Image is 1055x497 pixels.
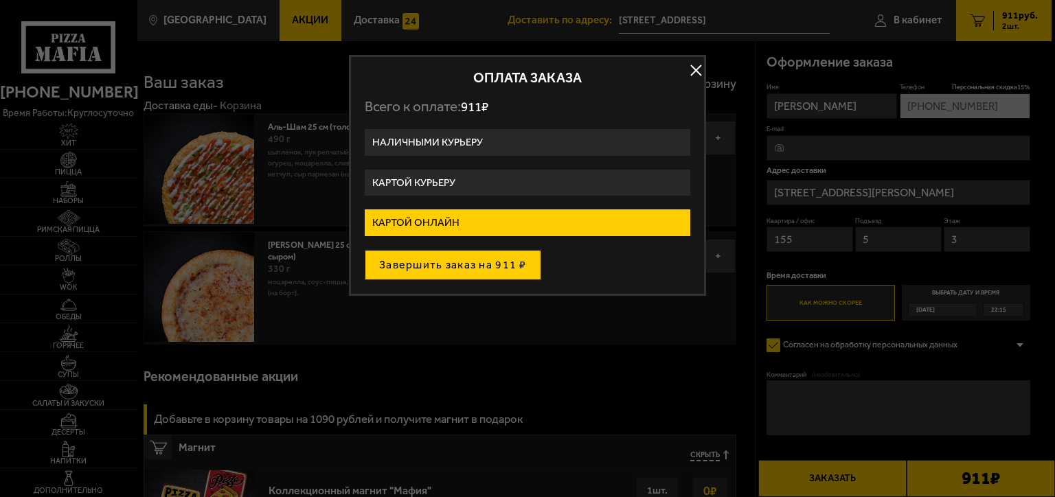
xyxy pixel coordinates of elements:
[365,209,690,236] label: Картой онлайн
[365,250,541,280] button: Завершить заказ на 911 ₽
[365,170,690,196] label: Картой курьеру
[365,71,690,84] h2: Оплата заказа
[461,99,488,115] span: 911 ₽
[365,129,690,156] label: Наличными курьеру
[365,98,690,115] p: Всего к оплате:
